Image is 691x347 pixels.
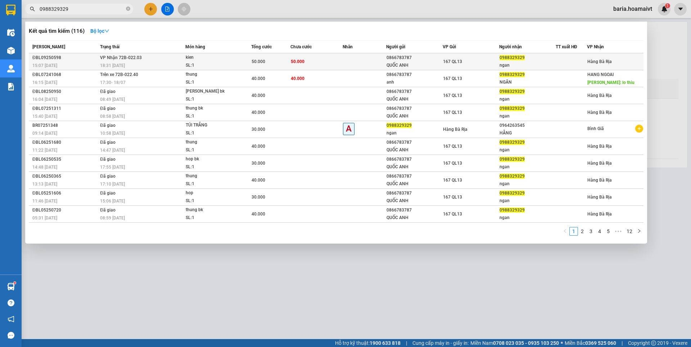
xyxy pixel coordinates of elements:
[186,104,240,112] div: thung bk
[252,93,265,98] span: 40.000
[7,65,15,72] img: warehouse-icon
[587,144,612,149] span: Hàng Bà Rịa
[186,112,240,120] div: SL: 1
[637,229,641,233] span: right
[100,106,116,111] span: Đã giao
[443,212,462,217] span: 167 QL13
[100,191,116,196] span: Đã giao
[587,110,612,115] span: Hàng Bà Rịa
[32,44,65,49] span: [PERSON_NAME]
[8,299,14,306] span: question-circle
[4,4,104,17] li: Hoa Mai
[595,227,604,236] li: 4
[587,227,595,235] a: 3
[604,227,613,236] li: 5
[8,316,14,322] span: notification
[500,55,525,60] span: 0988329329
[500,89,525,94] span: 0988329329
[126,6,130,13] span: close-circle
[32,173,98,180] div: ĐBL06250365
[561,227,569,236] button: left
[443,110,462,115] span: 167 QL13
[500,95,555,103] div: ngan
[32,148,57,153] span: 11:22 [DATE]
[30,6,35,12] span: search
[500,112,555,120] div: ngan
[100,97,125,102] span: 08:49 [DATE]
[443,144,462,149] span: 167 QL13
[500,79,555,86] div: NGÂN
[100,199,125,204] span: 15:06 [DATE]
[252,76,265,81] span: 40.000
[186,189,240,197] div: hop
[4,31,50,39] li: VP Hàng Bà Rịa
[387,214,442,222] div: QUỐC ANH
[185,44,205,49] span: Món hàng
[624,227,634,235] a: 12
[587,59,612,64] span: Hàng Bà Rịa
[186,121,240,129] div: TÚI TRẮNG
[32,199,57,204] span: 11:46 [DATE]
[500,72,525,77] span: 0988329329
[100,114,125,119] span: 08:58 [DATE]
[100,157,116,162] span: Đã giao
[7,283,15,290] img: warehouse-icon
[613,227,624,236] li: Next 5 Pages
[40,5,125,13] input: Tìm tên, số ĐT hoặc mã đơn
[500,140,525,145] span: 0988329329
[100,140,116,145] span: Đã giao
[587,195,612,200] span: Hàng Bà Rịa
[4,4,29,29] img: logo.jpg
[596,227,604,235] a: 4
[578,227,586,235] a: 2
[100,63,125,68] span: 18:31 [DATE]
[291,76,304,81] span: 40.000
[500,62,555,69] div: ngan
[32,215,57,221] span: 05:31 [DATE]
[100,165,125,170] span: 17:55 [DATE]
[100,208,116,213] span: Đã giao
[387,95,442,103] div: QUỐC ANH
[291,59,304,64] span: 50.000
[100,131,125,136] span: 10:58 [DATE]
[635,227,643,236] li: Next Page
[387,197,442,205] div: QUỐC ANH
[386,44,405,49] span: Người gửi
[32,182,57,187] span: 13:13 [DATE]
[90,28,109,34] strong: Bộ lọc
[563,229,567,233] span: left
[252,161,265,166] span: 30.000
[100,174,116,179] span: Đã giao
[500,106,525,111] span: 0988329329
[14,282,16,284] sup: 1
[387,139,442,146] div: 0866783787
[32,88,98,95] div: ĐBL08250950
[500,146,555,154] div: ngan
[7,47,15,54] img: warehouse-icon
[387,129,442,137] div: ngan
[32,97,57,102] span: 16:04 [DATE]
[587,126,604,131] span: Bình Giã
[587,72,614,77] span: HANG NGOAI
[500,174,525,179] span: 0988329329
[186,197,240,205] div: SL: 1
[387,173,442,180] div: 0866783787
[186,129,240,137] div: SL: 1
[186,172,240,180] div: thung
[32,131,57,136] span: 09:14 [DATE]
[4,40,9,45] span: environment
[186,146,240,154] div: SL: 1
[587,212,612,217] span: Hàng Bà Rịa
[85,25,115,37] button: Bộ lọcdown
[443,59,462,64] span: 167 QL13
[100,44,119,49] span: Trạng thái
[500,197,555,205] div: ngan
[387,54,442,62] div: 0866783787
[500,180,555,188] div: ngan
[186,88,240,95] div: [PERSON_NAME] bk
[500,163,555,171] div: ngan
[186,214,240,222] div: SL: 1
[578,227,587,236] li: 2
[387,71,442,79] div: 0866783787
[32,139,98,146] div: ĐBL06251680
